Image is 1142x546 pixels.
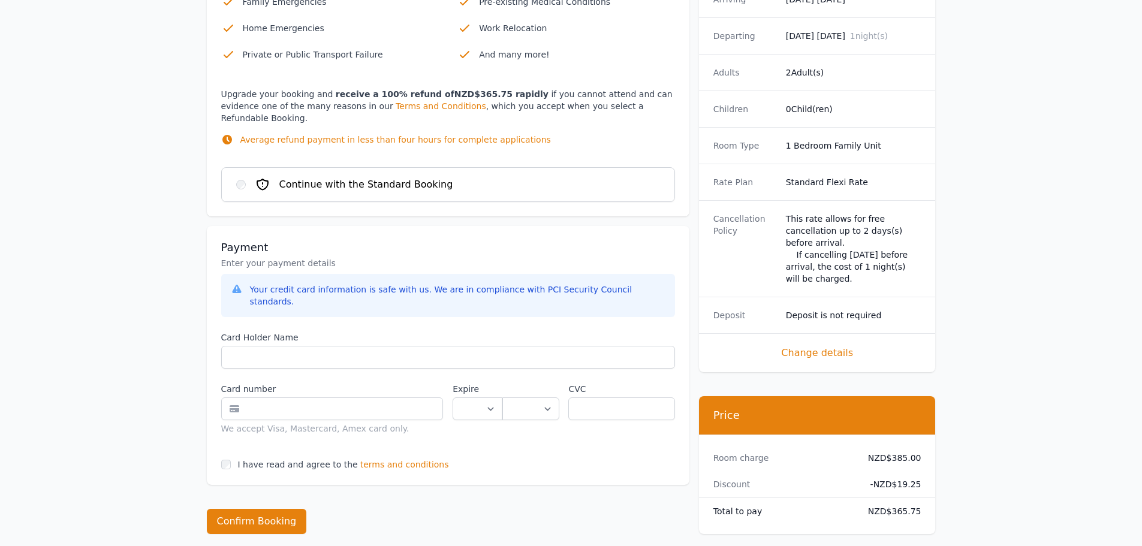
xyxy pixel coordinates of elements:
[250,283,665,307] div: Your credit card information is safe with us. We are in compliance with PCI Security Council stan...
[279,177,453,192] span: Continue with the Standard Booking
[858,505,921,517] dd: NZD$365.75
[568,383,674,395] label: CVC
[238,460,358,469] label: I have read and agree to the
[713,309,776,321] dt: Deposit
[502,383,559,395] label: .
[713,103,776,115] dt: Children
[713,213,776,285] dt: Cancellation Policy
[713,67,776,79] dt: Adults
[240,134,551,146] p: Average refund payment in less than four hours for complete applications
[858,478,921,490] dd: - NZD$19.25
[243,21,439,35] p: Home Emergencies
[243,47,439,62] p: Private or Public Transport Failure
[479,21,675,35] p: Work Relocation
[850,31,888,41] span: 1 night(s)
[221,383,444,395] label: Card number
[479,47,675,62] p: And many more!
[786,309,921,321] dd: Deposit is not required
[786,140,921,152] dd: 1 Bedroom Family Unit
[221,257,675,269] p: Enter your payment details
[786,176,921,188] dd: Standard Flexi Rate
[207,509,307,534] button: Confirm Booking
[786,213,921,285] div: This rate allows for free cancellation up to 2 days(s) before arrival. If cancelling [DATE] befor...
[713,30,776,42] dt: Departing
[221,331,675,343] label: Card Holder Name
[360,458,449,470] span: terms and conditions
[453,383,502,395] label: Expire
[713,408,921,423] h3: Price
[786,67,921,79] dd: 2 Adult(s)
[858,452,921,464] dd: NZD$385.00
[713,140,776,152] dt: Room Type
[713,452,849,464] dt: Room charge
[221,240,675,255] h3: Payment
[221,423,444,435] div: We accept Visa, Mastercard, Amex card only.
[396,101,486,111] a: Terms and Conditions
[713,346,921,360] span: Change details
[713,505,849,517] dt: Total to pay
[336,89,549,99] strong: receive a 100% refund of NZD$365.75 rapidly
[713,176,776,188] dt: Rate Plan
[221,88,675,158] p: Upgrade your booking and if you cannot attend and can evidence one of the many reasons in our , w...
[786,103,921,115] dd: 0 Child(ren)
[713,478,849,490] dt: Discount
[786,30,921,42] dd: [DATE] [DATE]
